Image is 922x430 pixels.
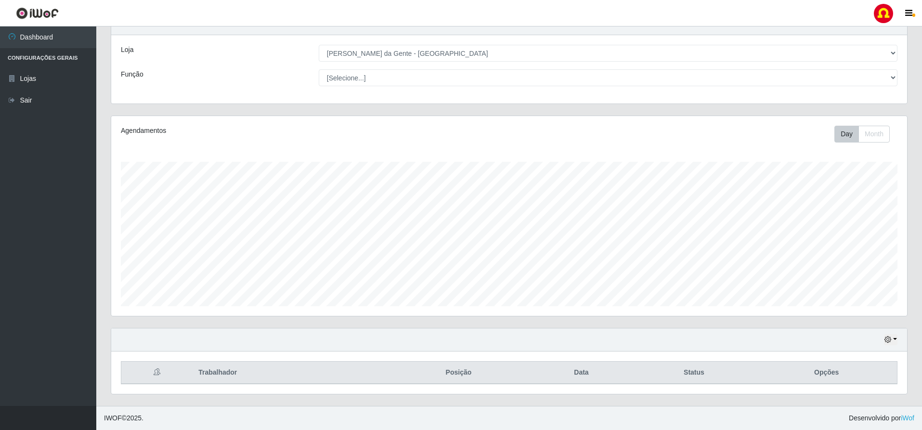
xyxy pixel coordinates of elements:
[104,414,122,422] span: IWOF
[834,126,859,143] button: Day
[834,126,890,143] div: First group
[901,414,914,422] a: iWof
[834,126,897,143] div: Toolbar with button groups
[386,362,531,384] th: Posição
[858,126,890,143] button: Month
[121,126,436,136] div: Agendamentos
[121,45,133,55] label: Loja
[756,362,897,384] th: Opções
[104,413,143,423] span: © 2025 .
[849,413,914,423] span: Desenvolvido por
[121,69,143,79] label: Função
[632,362,756,384] th: Status
[531,362,632,384] th: Data
[16,7,59,19] img: CoreUI Logo
[193,362,386,384] th: Trabalhador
